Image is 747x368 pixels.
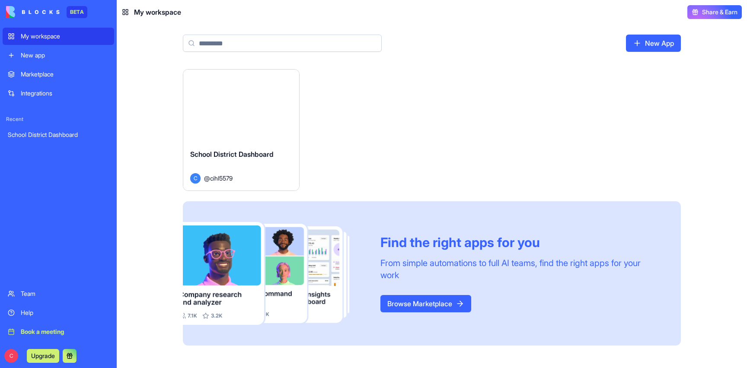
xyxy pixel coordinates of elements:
span: My workspace [134,7,181,17]
button: Upgrade [27,349,59,363]
div: Integrations [21,89,109,98]
a: Book a meeting [3,323,114,340]
div: From simple automations to full AI teams, find the right apps for your work [380,257,660,281]
a: BETA [6,6,87,18]
a: School District Dashboard [3,126,114,143]
a: Marketplace [3,66,114,83]
div: Find the right apps for you [380,235,660,250]
div: Book a meeting [21,327,109,336]
div: BETA [67,6,87,18]
div: School District Dashboard [8,130,109,139]
button: Share & Earn [687,5,742,19]
a: New App [626,35,681,52]
a: New app [3,47,114,64]
span: C [190,173,201,184]
a: Integrations [3,85,114,102]
img: logo [6,6,60,18]
span: School District Dashboard [190,150,274,159]
span: @ [204,174,210,183]
div: Team [21,289,109,298]
div: My workspace [21,32,109,41]
a: Browse Marketplace [380,295,471,312]
a: Help [3,304,114,321]
span: Recent [3,116,114,123]
span: cihl5579 [210,174,233,183]
a: My workspace [3,28,114,45]
div: Help [21,308,109,317]
span: C [4,349,18,363]
a: Upgrade [27,351,59,360]
div: Marketplace [21,70,109,79]
a: School District DashboardC@cihl5579 [183,69,300,191]
span: Share & Earn [702,8,737,16]
div: New app [21,51,109,60]
a: Team [3,285,114,302]
img: Frame_181_egmpey.png [183,222,367,325]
